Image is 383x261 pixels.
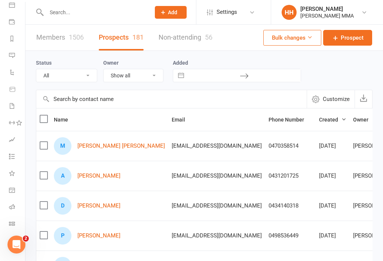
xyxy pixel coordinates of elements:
input: Search by contact name [36,90,307,108]
a: Prospects181 [99,25,144,50]
button: Phone Number [269,115,312,124]
a: Members1506 [36,25,84,50]
div: 56 [205,33,212,41]
a: What's New [9,166,26,182]
button: Name [54,115,76,124]
div: 1506 [69,33,84,41]
a: Product Sales [9,82,26,98]
label: Added [173,60,301,66]
button: Add [155,6,187,19]
div: 0470358514 [269,143,312,149]
label: Status [36,60,52,66]
div: [DATE] [319,143,346,149]
a: Payments [9,14,26,31]
div: 0431201725 [269,173,312,179]
button: Customize [307,90,355,108]
span: Phone Number [269,117,312,123]
a: Prospect [323,30,372,46]
div: [DATE] [319,203,346,209]
span: [EMAIL_ADDRESS][DOMAIN_NAME] [172,139,262,153]
span: Prospect [341,33,364,42]
a: Assessments [9,132,26,149]
span: [EMAIL_ADDRESS][DOMAIN_NAME] [172,169,262,183]
div: Aryan [54,167,71,185]
button: Created [319,115,346,124]
div: [DATE] [319,233,346,239]
div: Mohammed Ayaan [54,137,71,155]
div: [DATE] [319,173,346,179]
span: Add [168,9,177,15]
span: [EMAIL_ADDRESS][DOMAIN_NAME] [172,199,262,213]
input: Search... [44,7,145,18]
div: Patrick [54,227,71,245]
span: Settings [217,4,237,21]
a: Roll call kiosk mode [9,199,26,216]
a: Reports [9,31,26,48]
a: [PERSON_NAME] [77,173,120,179]
a: General attendance kiosk mode [9,182,26,199]
div: Daniel [54,197,71,215]
a: Class kiosk mode [9,216,26,233]
span: Created [319,117,346,123]
span: Customize [323,95,350,104]
button: Email [172,115,193,124]
span: Email [172,117,193,123]
span: Name [54,117,76,123]
button: Owner [353,115,377,124]
div: 181 [132,33,144,41]
span: 2 [23,236,29,242]
div: 0498536449 [269,233,312,239]
iframe: Intercom live chat [7,236,25,254]
button: Interact with the calendar and add the check-in date for your trip. [174,69,188,82]
div: [PERSON_NAME] [300,6,354,12]
div: [PERSON_NAME] MMA [300,12,354,19]
label: Owner [103,60,119,66]
a: [PERSON_NAME] [77,233,120,239]
div: HH [282,5,297,20]
a: [PERSON_NAME] [PERSON_NAME] [77,143,165,149]
span: [EMAIL_ADDRESS][DOMAIN_NAME] [172,228,262,243]
button: Bulk changes [263,30,321,46]
a: [PERSON_NAME] [77,203,120,209]
span: Owner [353,117,377,123]
div: 0434140318 [269,203,312,209]
a: Non-attending56 [159,25,212,50]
